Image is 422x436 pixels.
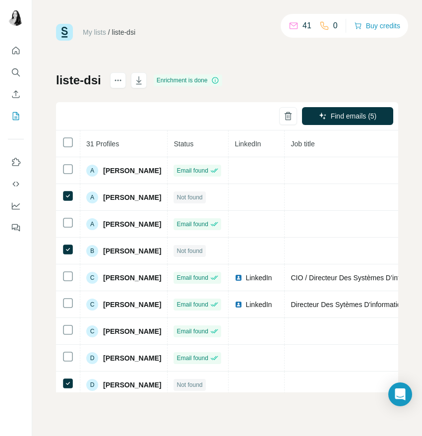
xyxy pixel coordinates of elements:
[8,153,24,171] button: Use Surfe on LinkedIn
[103,219,161,229] span: [PERSON_NAME]
[177,273,208,282] span: Email found
[8,219,24,237] button: Feedback
[108,27,110,37] li: /
[86,272,98,284] div: C
[83,28,106,36] a: My lists
[86,191,98,203] div: A
[174,140,193,148] span: Status
[8,107,24,125] button: My lists
[177,247,202,255] span: Not found
[331,111,377,121] span: Find emails (5)
[86,352,98,364] div: D
[8,197,24,215] button: Dashboard
[177,354,208,363] span: Email found
[177,220,208,229] span: Email found
[177,327,208,336] span: Email found
[86,245,98,257] div: B
[177,166,208,175] span: Email found
[245,273,272,283] span: LinkedIn
[302,20,311,32] p: 41
[8,85,24,103] button: Enrich CSV
[86,299,98,311] div: C
[86,379,98,391] div: D
[86,165,98,177] div: A
[8,175,24,193] button: Use Surfe API
[110,72,126,88] button: actions
[302,107,393,125] button: Find emails (5)
[56,72,101,88] h1: liste-dsi
[103,246,161,256] span: [PERSON_NAME]
[291,140,314,148] span: Job title
[103,166,161,176] span: [PERSON_NAME]
[154,74,223,86] div: Enrichment is done
[235,140,261,148] span: LinkedIn
[291,301,405,309] span: Directeur Des Sytèmes D'information
[354,19,400,33] button: Buy credits
[103,353,161,363] span: [PERSON_NAME]
[235,274,242,282] img: LinkedIn logo
[86,140,119,148] span: 31 Profiles
[56,24,73,41] img: Surfe Logo
[177,380,202,389] span: Not found
[245,300,272,310] span: LinkedIn
[103,380,161,390] span: [PERSON_NAME]
[103,326,161,336] span: [PERSON_NAME]
[8,63,24,81] button: Search
[177,193,202,202] span: Not found
[112,27,135,37] div: liste-dsi
[235,301,242,309] img: LinkedIn logo
[103,300,161,310] span: [PERSON_NAME]
[333,20,338,32] p: 0
[86,218,98,230] div: A
[388,382,412,406] div: Open Intercom Messenger
[103,273,161,283] span: [PERSON_NAME]
[8,10,24,26] img: Avatar
[8,42,24,60] button: Quick start
[177,300,208,309] span: Email found
[103,192,161,202] span: [PERSON_NAME]
[86,325,98,337] div: C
